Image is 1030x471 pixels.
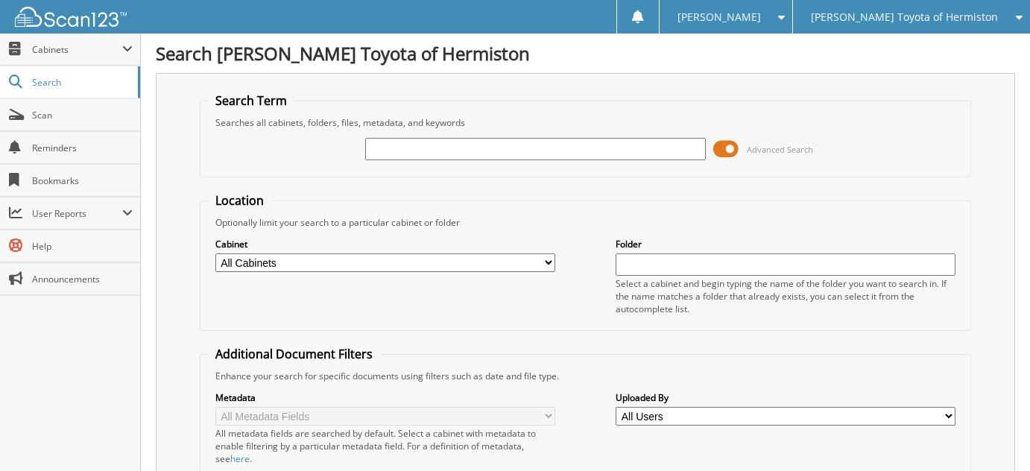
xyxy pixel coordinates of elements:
[208,346,380,362] legend: Additional Document Filters
[208,370,964,382] div: Enhance your search for specific documents using filters such as date and file type.
[215,427,555,465] div: All metadata fields are searched by default. Select a cabinet with metadata to enable filtering b...
[32,76,130,89] span: Search
[230,452,250,465] a: here
[32,109,133,121] span: Scan
[32,43,122,56] span: Cabinets
[616,277,955,315] div: Select a cabinet and begin typing the name of the folder you want to search in. If the name match...
[677,13,761,22] span: [PERSON_NAME]
[616,391,955,404] label: Uploaded By
[32,142,133,154] span: Reminders
[215,391,555,404] label: Metadata
[208,92,294,109] legend: Search Term
[747,144,813,155] span: Advanced Search
[616,238,955,250] label: Folder
[32,240,133,253] span: Help
[208,216,964,229] div: Optionally limit your search to a particular cabinet or folder
[32,273,133,285] span: Announcements
[15,7,127,27] img: scan123-logo-white.svg
[32,207,122,220] span: User Reports
[32,174,133,187] span: Bookmarks
[156,41,1015,66] h1: Search [PERSON_NAME] Toyota of Hermiston
[208,116,964,129] div: Searches all cabinets, folders, files, metadata, and keywords
[215,238,555,250] label: Cabinet
[208,192,271,209] legend: Location
[811,13,998,22] span: [PERSON_NAME] Toyota of Hermiston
